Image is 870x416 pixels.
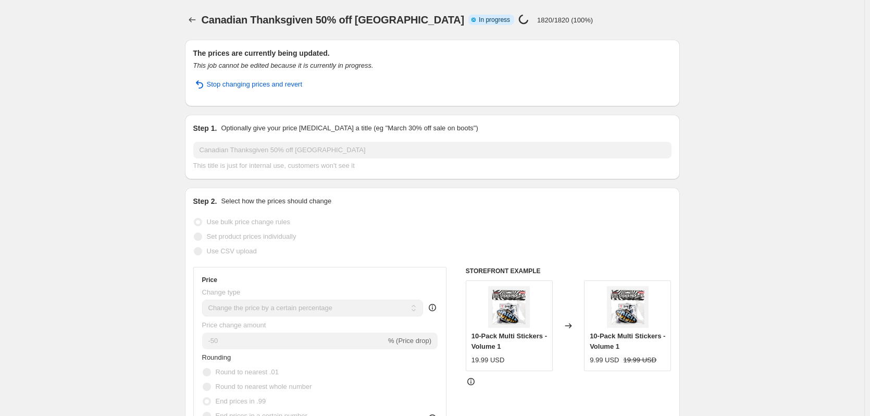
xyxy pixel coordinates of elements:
[187,76,309,93] button: Stop changing prices and revert
[388,337,431,345] span: % (Price drop)
[607,286,649,328] img: STICKERS_VOLUME_1_80x.jpg
[193,62,374,69] i: This job cannot be edited because it is currently in progress.
[207,79,303,90] span: Stop changing prices and revert
[590,332,665,350] span: 10-Pack Multi Stickers - Volume 1
[207,247,257,255] span: Use CSV upload
[216,397,266,405] span: End prices in .99
[207,218,290,226] span: Use bulk price change rules
[488,286,530,328] img: STICKERS_VOLUME_1_80x.jpg
[202,288,241,296] span: Change type
[202,276,217,284] h3: Price
[221,196,331,206] p: Select how the prices should change
[471,332,547,350] span: 10-Pack Multi Stickers - Volume 1
[202,333,386,349] input: -15
[471,355,505,365] div: 19.99 USD
[590,355,619,365] div: 9.99 USD
[537,16,593,24] p: 1820/1820 (100%)
[216,368,279,376] span: Round to nearest .01
[207,233,296,240] span: Set product prices individually
[202,321,266,329] span: Price change amount
[185,13,200,27] button: Price change jobs
[193,48,672,58] h2: The prices are currently being updated.
[193,123,217,133] h2: Step 1.
[427,302,438,313] div: help
[466,267,672,275] h6: STOREFRONT EXAMPLE
[624,355,657,365] strike: 19.99 USD
[202,14,465,26] span: Canadian Thanksgiven 50% off [GEOGRAPHIC_DATA]
[479,16,510,24] span: In progress
[216,383,312,390] span: Round to nearest whole number
[193,142,672,158] input: 30% off holiday sale
[193,196,217,206] h2: Step 2.
[193,162,355,169] span: This title is just for internal use, customers won't see it
[202,353,231,361] span: Rounding
[221,123,478,133] p: Optionally give your price [MEDICAL_DATA] a title (eg "March 30% off sale on boots")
